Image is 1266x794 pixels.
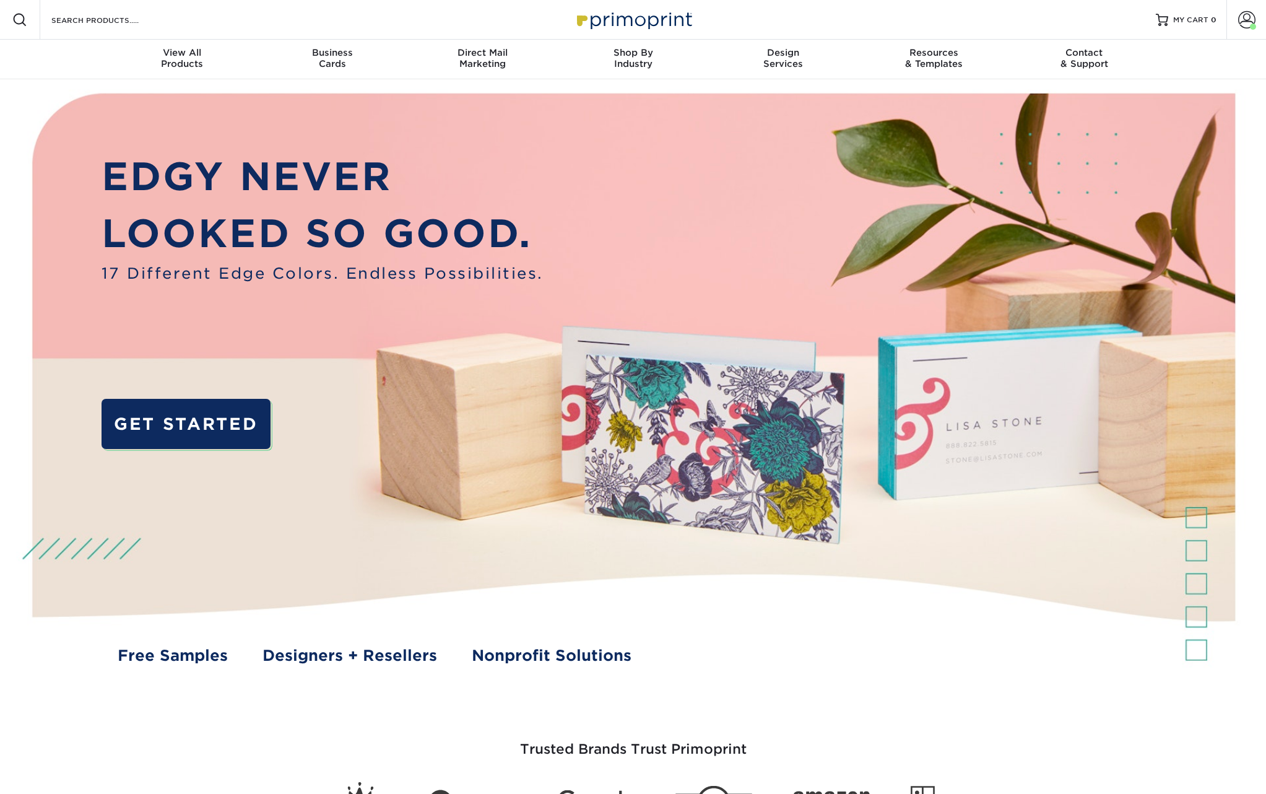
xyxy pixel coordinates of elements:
a: Free Samples [118,644,228,667]
h3: Trusted Brands Trust Primoprint [271,712,995,772]
span: View All [107,47,258,58]
a: Designers + Resellers [262,644,437,667]
img: Primoprint [571,6,695,33]
div: Services [708,47,859,69]
span: Direct Mail [407,47,558,58]
span: Business [257,47,407,58]
div: & Templates [859,47,1009,69]
div: Marketing [407,47,558,69]
span: Shop By [558,47,708,58]
span: 17 Different Edge Colors. Endless Possibilities. [102,262,544,285]
a: GET STARTED [102,399,271,449]
a: Nonprofit Solutions [472,644,631,667]
div: Industry [558,47,708,69]
a: Resources& Templates [859,40,1009,79]
div: Products [107,47,258,69]
a: BusinessCards [257,40,407,79]
span: Design [708,47,859,58]
input: SEARCH PRODUCTS..... [50,12,171,27]
a: Shop ByIndustry [558,40,708,79]
p: EDGY NEVER [102,148,544,205]
span: Contact [1009,47,1160,58]
a: Contact& Support [1009,40,1160,79]
p: LOOKED SO GOOD. [102,205,544,262]
a: DesignServices [708,40,859,79]
div: & Support [1009,47,1160,69]
span: Resources [859,47,1009,58]
div: Cards [257,47,407,69]
a: View AllProducts [107,40,258,79]
a: Direct MailMarketing [407,40,558,79]
span: MY CART [1173,15,1208,25]
span: 0 [1211,15,1216,24]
